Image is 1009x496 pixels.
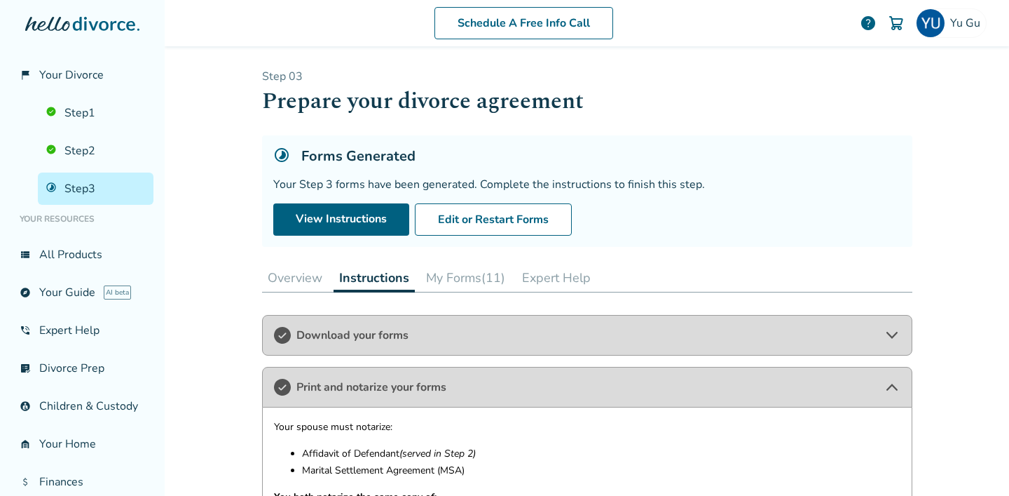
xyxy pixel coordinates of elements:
a: view_listAll Products [11,239,153,271]
span: attach_money [20,476,31,488]
div: 聊天小组件 [939,429,1009,496]
a: help [860,15,877,32]
span: phone_in_talk [20,325,31,336]
span: garage_home [20,438,31,450]
span: view_list [20,249,31,260]
h5: Forms Generated [301,147,416,166]
span: list_alt_check [20,363,31,374]
li: Your Resources [11,205,153,233]
p: Step 0 3 [262,69,912,84]
a: View Instructions [273,203,409,236]
span: flag_2 [20,69,31,81]
div: Your Step 3 forms have been generated. Complete the instructions to finish this step. [273,177,901,192]
h1: Prepare your divorce agreement [262,84,912,119]
a: Step3 [38,173,153,205]
a: Step1 [38,97,153,129]
iframe: Chat Widget [939,429,1009,496]
span: Print and notarize your forms [296,380,878,395]
a: account_childChildren & Custody [11,390,153,422]
span: account_child [20,401,31,412]
p: Affidavit of Defendant [302,445,900,462]
a: Schedule A Free Info Call [434,7,613,39]
a: flag_2Your Divorce [11,59,153,91]
p: Marital Settlement Agreement (MSA) [302,462,900,479]
button: Edit or Restart Forms [415,203,572,236]
img: YU GU [917,9,945,37]
button: My Forms(11) [420,264,511,292]
span: Download your forms [296,328,878,343]
a: Step2 [38,135,153,167]
button: Expert Help [516,264,596,292]
a: exploreYour GuideAI beta [11,276,153,309]
a: phone_in_talkExpert Help [11,314,153,347]
a: list_alt_checkDivorce Prep [11,352,153,384]
button: Overview [262,264,328,292]
span: Yu Gu [950,15,986,31]
span: Your Divorce [39,67,104,83]
a: garage_homeYour Home [11,428,153,460]
img: Cart [888,15,905,32]
span: AI beta [104,286,131,300]
p: Your spouse must notarize: [274,419,900,436]
span: explore [20,287,31,298]
em: (served in Step 2) [399,447,476,460]
button: Instructions [334,264,415,293]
